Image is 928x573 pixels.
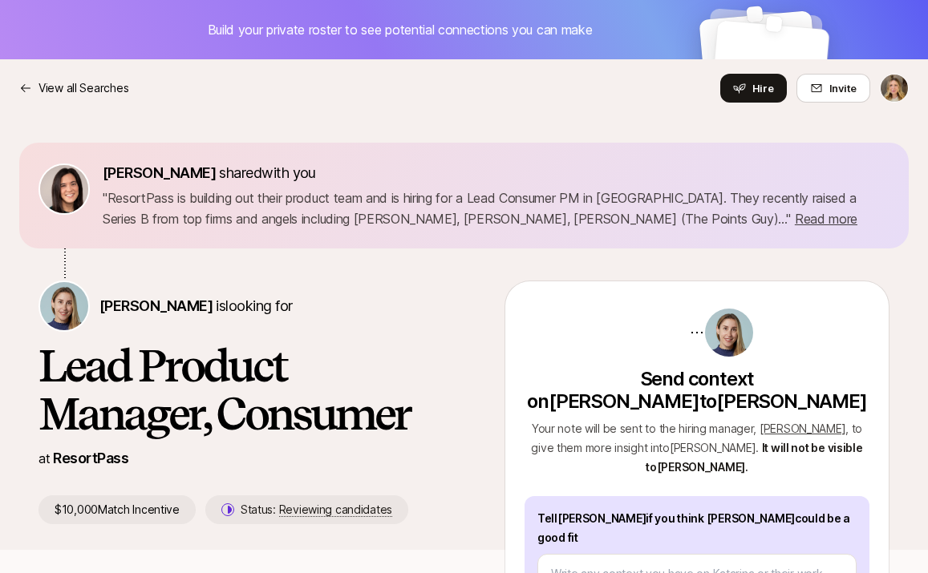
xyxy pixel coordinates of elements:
p: View all Searches [38,79,128,98]
img: Amy Krym [705,309,753,357]
button: Invite [796,74,870,103]
img: Madeline Macartney [881,75,908,102]
span: [PERSON_NAME] [103,164,216,181]
span: Invite [829,80,857,96]
span: [PERSON_NAME] [99,297,213,314]
p: Tell [PERSON_NAME] if you think [PERSON_NAME] could be a good fit [537,509,857,547]
p: $10,000 Match Incentive [38,495,196,524]
p: Status: [241,500,392,519]
span: Hire [752,80,774,96]
span: [PERSON_NAME] [760,422,845,435]
h1: Lead Product Manager, Consumer [38,341,453,438]
p: Build your private roster to see potential connections you can make [208,19,593,40]
p: at [38,448,50,469]
img: Amy Krym [40,282,88,330]
img: 71d7b91d_d7cb_43b4_a7ea_a9b2f2cc6e03.jpg [40,165,88,213]
a: ResortPass [53,450,128,466]
p: is looking for [99,295,292,317]
span: Read more [795,211,857,227]
button: Hire [720,74,787,103]
p: " ResortPass is building out their product team and is hiring for a Lead Consumer PM in [GEOGRAPH... [103,188,890,229]
span: with you [261,164,316,181]
p: Send context on [PERSON_NAME] to [PERSON_NAME] [525,368,869,413]
span: Reviewing candidates [279,502,392,517]
span: Your note will be sent to the hiring manager, , to give them more insight into [PERSON_NAME] . [531,422,862,454]
p: shared [103,162,322,184]
button: Madeline Macartney [880,74,909,103]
